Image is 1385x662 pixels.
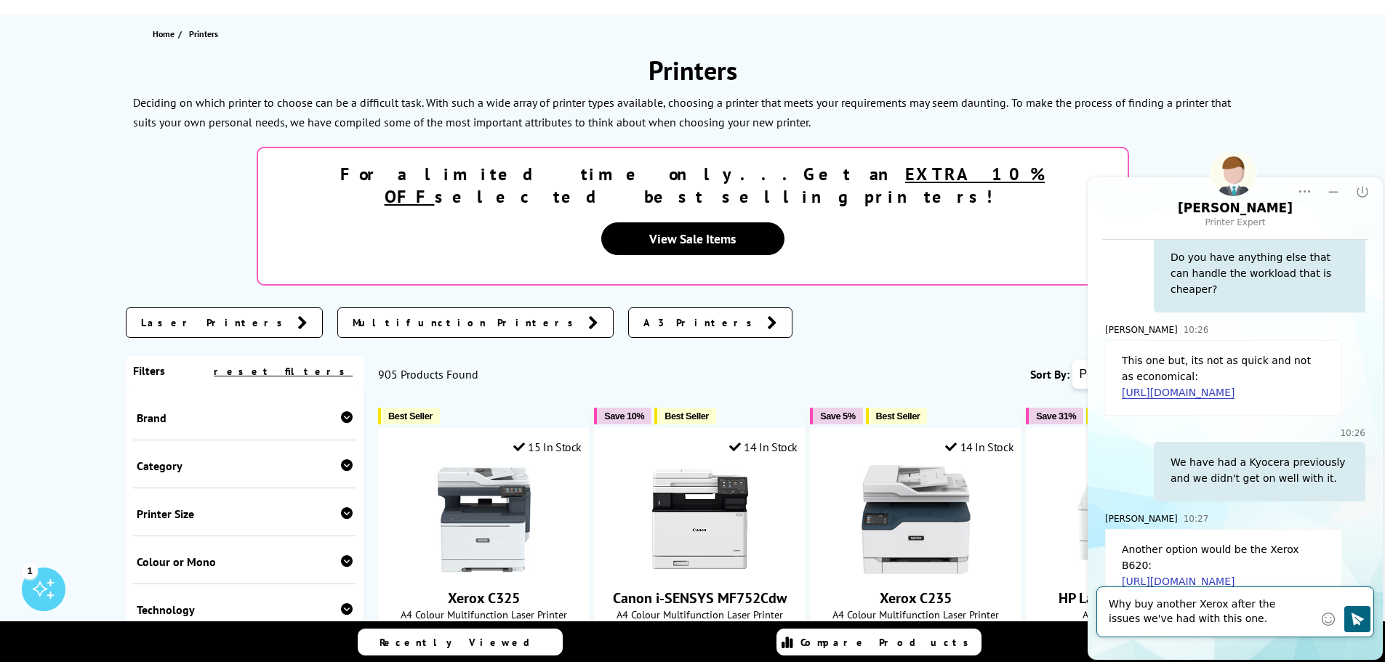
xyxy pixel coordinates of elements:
a: Recently Viewed [358,629,563,655]
button: Best Seller [866,408,928,424]
div: 1 [22,562,38,578]
p: Deciding on which printer to choose can be a difficult task. With such a wide array of printer ty... [133,95,1008,110]
span: Save 10% [604,411,644,421]
button: Best Seller [654,408,716,424]
a: Compare Products [776,629,981,655]
h1: Printers [126,53,1260,87]
button: Save 10% [594,408,651,424]
span: Save 31% [1036,411,1076,421]
strong: For a limited time only...Get an selected best selling printers! [340,163,1045,208]
a: HP LaserJet Pro 4002dn [1077,562,1187,577]
button: Best Seller [378,408,440,424]
button: Save 31% [1026,408,1083,424]
a: Xerox C235 [880,589,952,607]
div: 14 In Stock [729,440,798,454]
div: Category [137,459,353,473]
span: Filters [133,363,165,378]
span: Sort By: [1030,367,1069,382]
a: reset filters [214,365,353,378]
span: Best Seller [876,411,920,421]
span: A4 Colour Multifunction Laser Printer [386,607,582,621]
span: Best Seller [665,411,709,421]
span: 905 Products Found [378,367,478,382]
span: Recently Viewed [380,636,545,649]
a: HP LaserJet Pro 4002dn [1059,589,1205,607]
div: 14 In Stock [945,440,1013,454]
p: To make the process of finding a printer that suits your own personal needs, we have compiled som... [133,95,1231,129]
span: A3 Printers [643,315,760,330]
span: A4 Mono Laser Printer [1034,607,1229,621]
div: Brand [137,411,353,425]
img: HP LaserJet Pro 4002dn [1077,465,1187,574]
a: Xerox C325 [430,562,539,577]
a: Canon i-SENSYS MF752Cdw [646,562,755,577]
a: Canon i-SENSYS MF752Cdw [613,589,787,607]
span: A4 Colour Multifunction Laser Printer [818,607,1013,621]
span: Multifunction Printers [353,315,581,330]
iframe: chat window [1085,153,1385,662]
a: Xerox C325 [448,589,520,607]
span: Compare Products [800,636,976,649]
a: Xerox C235 [862,562,971,577]
img: Xerox C235 [862,465,971,574]
span: Save 5% [820,411,855,421]
span: Best Seller [388,411,433,421]
div: Printer Size [137,506,353,521]
img: Canon i-SENSYS MF752Cdw [646,465,755,574]
a: Laser Printers [126,307,323,338]
span: Printers [189,28,218,39]
a: Home [153,26,178,41]
div: Technology [137,602,353,617]
div: 15 In Stock [513,440,582,454]
button: Save 5% [810,408,862,424]
a: Multifunction Printers [337,307,614,338]
span: Laser Printers [141,315,290,330]
a: A3 Printers [628,307,792,338]
img: Xerox C325 [430,465,539,574]
a: View Sale Items [601,222,784,255]
span: A4 Colour Multifunction Laser Printer [602,607,798,621]
div: Colour or Mono [137,554,353,569]
u: EXTRA 10% OFF [385,163,1045,208]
